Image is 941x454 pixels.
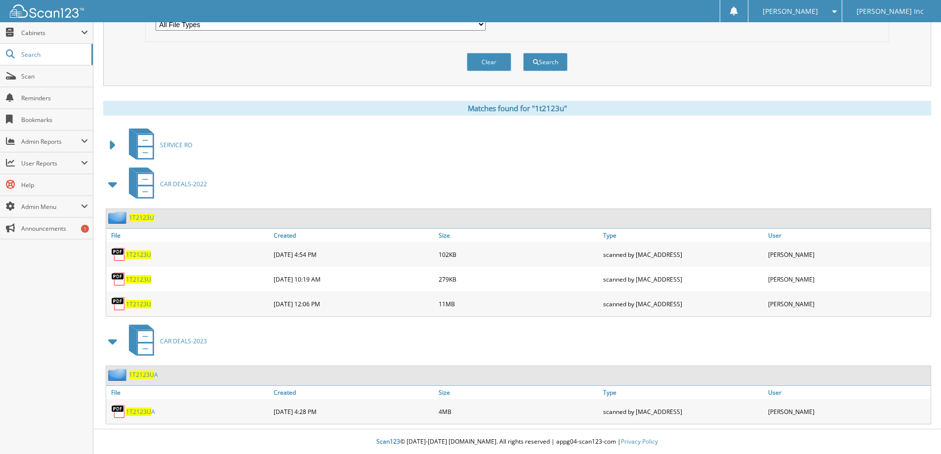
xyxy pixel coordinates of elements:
[766,245,931,264] div: [PERSON_NAME]
[160,337,207,345] span: CAR DEALS-2023
[763,8,818,14] span: [PERSON_NAME]
[129,371,158,379] a: 1T2123UA
[601,245,766,264] div: scanned by [MAC_ADDRESS]
[126,275,151,284] a: 1T2123U
[766,269,931,289] div: [PERSON_NAME]
[601,402,766,421] div: scanned by [MAC_ADDRESS]
[436,245,601,264] div: 102KB
[160,141,192,149] span: SERVICE RO
[766,229,931,242] a: User
[523,53,568,71] button: Search
[123,322,207,361] a: CAR DEALS-2023
[160,180,207,188] span: CAR DEALS-2022
[271,269,436,289] div: [DATE] 10:19 AM
[21,181,88,189] span: Help
[126,300,151,308] a: 1T2123U
[271,229,436,242] a: Created
[21,94,88,102] span: Reminders
[376,437,400,446] span: Scan123
[271,245,436,264] div: [DATE] 4:54 PM
[111,296,126,311] img: PDF.png
[766,294,931,314] div: [PERSON_NAME]
[108,211,129,224] img: folder2.png
[601,229,766,242] a: Type
[21,29,81,37] span: Cabinets
[601,386,766,399] a: Type
[123,165,207,204] a: CAR DEALS-2022
[21,50,86,59] span: Search
[21,159,81,167] span: User Reports
[21,203,81,211] span: Admin Menu
[10,4,84,18] img: scan123-logo-white.svg
[21,137,81,146] span: Admin Reports
[106,229,271,242] a: File
[126,408,151,416] span: 1T2123U
[21,224,88,233] span: Announcements
[271,402,436,421] div: [DATE] 4:28 PM
[436,386,601,399] a: Size
[111,404,126,419] img: PDF.png
[21,116,88,124] span: Bookmarks
[857,8,924,14] span: [PERSON_NAME] Inc
[271,386,436,399] a: Created
[436,229,601,242] a: Size
[621,437,658,446] a: Privacy Policy
[436,269,601,289] div: 279KB
[766,402,931,421] div: [PERSON_NAME]
[129,371,154,379] span: 1T2123U
[436,402,601,421] div: 4MB
[108,369,129,381] img: folder2.png
[103,101,931,116] div: Matches found for "1t2123u"
[93,430,941,454] div: © [DATE]-[DATE] [DOMAIN_NAME]. All rights reserved | appg04-scan123-com |
[766,386,931,399] a: User
[81,225,89,233] div: 1
[436,294,601,314] div: 11MB
[111,272,126,287] img: PDF.png
[123,125,192,165] a: SERVICE RO
[601,294,766,314] div: scanned by [MAC_ADDRESS]
[21,72,88,81] span: Scan
[601,269,766,289] div: scanned by [MAC_ADDRESS]
[126,408,155,416] a: 1T2123UA
[129,213,154,222] a: 1T2123U
[106,386,271,399] a: File
[111,247,126,262] img: PDF.png
[271,294,436,314] div: [DATE] 12:06 PM
[126,250,151,259] a: 1T2123U
[467,53,511,71] button: Clear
